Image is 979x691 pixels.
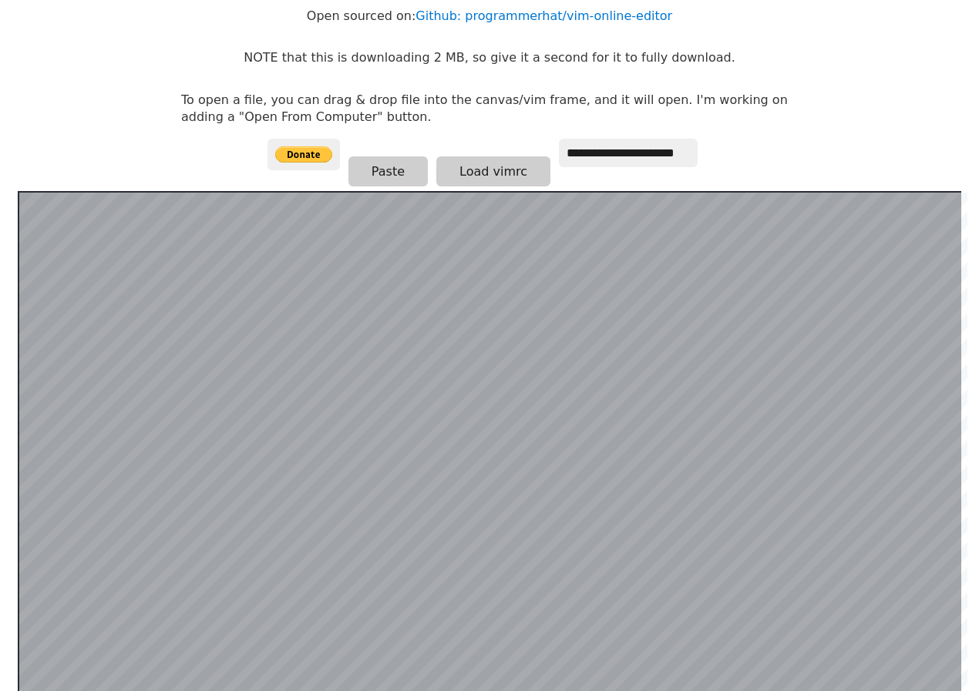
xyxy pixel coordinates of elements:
[348,156,428,186] button: Paste
[415,8,672,23] a: Github: programmerhat/vim-online-editor
[436,156,550,186] button: Load vimrc
[307,8,672,25] p: Open sourced on:
[181,92,798,126] p: To open a file, you can drag & drop file into the canvas/vim frame, and it will open. I'm working...
[244,49,735,66] p: NOTE that this is downloading 2 MB, so give it a second for it to fully download.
